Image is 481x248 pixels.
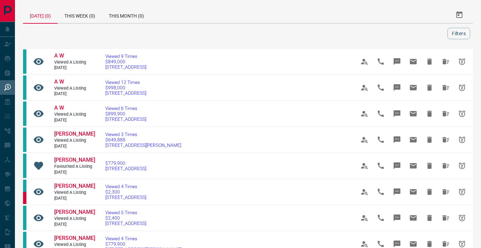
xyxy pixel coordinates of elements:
[54,143,95,149] span: [DATE]
[454,132,470,148] span: Snooze
[105,53,146,70] a: Viewed 9 Times$849,000[STREET_ADDRESS]
[373,210,389,226] span: Call
[405,210,421,226] span: Email
[105,85,146,90] span: $998,000
[373,158,389,174] span: Call
[54,105,95,112] a: A W
[105,160,146,171] a: $779,900[STREET_ADDRESS]
[54,157,95,163] span: [PERSON_NAME]
[438,53,454,70] span: Hide All from A W
[438,184,454,200] span: Hide All from Kylie Lam
[54,78,64,85] span: A W
[373,53,389,70] span: Call
[105,184,146,189] span: Viewed 4 Times
[421,53,438,70] span: Hide
[405,132,421,148] span: Email
[54,170,95,175] span: [DATE]
[454,158,470,174] span: Snooze
[373,184,389,200] span: Call
[356,106,373,122] span: View Profile
[105,90,146,96] span: [STREET_ADDRESS]
[105,166,146,171] span: [STREET_ADDRESS]
[54,196,95,201] span: [DATE]
[54,91,95,97] span: [DATE]
[105,64,146,70] span: [STREET_ADDRESS]
[54,105,64,111] span: A W
[23,180,26,192] div: condos.ca
[105,132,181,148] a: Viewed 3 Times$649,888[STREET_ADDRESS][PERSON_NAME]
[105,236,181,241] span: Viewed 4 Times
[373,80,389,96] span: Call
[105,184,146,200] a: Viewed 4 Times$2,300[STREET_ADDRESS]
[451,7,467,23] button: Select Date Range
[438,132,454,148] span: Hide All from Marlyn Montes
[54,222,95,227] span: [DATE]
[54,183,95,190] a: [PERSON_NAME]
[356,158,373,174] span: View Profile
[105,80,146,96] a: Viewed 12 Times$998,000[STREET_ADDRESS]
[421,106,438,122] span: Hide
[54,242,95,248] span: Viewed a Listing
[54,157,95,164] a: [PERSON_NAME]
[23,49,26,74] div: condos.ca
[389,158,405,174] span: Message
[54,112,95,117] span: Viewed a Listing
[105,215,146,221] span: $2,400
[105,137,181,142] span: $649,888
[454,80,470,96] span: Snooze
[23,75,26,100] div: condos.ca
[421,158,438,174] span: Hide
[405,184,421,200] span: Email
[421,132,438,148] span: Hide
[105,111,146,116] span: $899,900
[23,192,26,204] div: property.ca
[54,216,95,222] span: Viewed a Listing
[405,106,421,122] span: Email
[421,184,438,200] span: Hide
[54,235,95,242] a: [PERSON_NAME]
[54,86,95,91] span: Viewed a Listing
[54,52,95,60] a: A W
[356,184,373,200] span: View Profile
[105,210,146,215] span: Viewed 5 Times
[447,28,470,39] button: Filters
[54,52,64,59] span: A W
[105,160,146,166] span: $779,900
[54,131,95,138] a: [PERSON_NAME]
[105,53,146,59] span: Viewed 9 Times
[105,210,146,226] a: Viewed 5 Times$2,400[STREET_ADDRESS]
[105,221,146,226] span: [STREET_ADDRESS]
[389,184,405,200] span: Message
[454,210,470,226] span: Snooze
[54,183,95,189] span: [PERSON_NAME]
[389,80,405,96] span: Message
[105,106,146,122] a: Viewed 6 Times$899,900[STREET_ADDRESS]
[438,80,454,96] span: Hide All from A W
[438,158,454,174] span: Hide All from Kristen Morgan
[105,132,181,137] span: Viewed 3 Times
[356,132,373,148] span: View Profile
[373,106,389,122] span: Call
[23,128,26,152] div: condos.ca
[373,132,389,148] span: Call
[58,7,102,23] div: This Week (0)
[389,210,405,226] span: Message
[389,106,405,122] span: Message
[23,7,58,24] div: [DATE] (0)
[54,190,95,196] span: Viewed a Listing
[405,80,421,96] span: Email
[102,7,151,23] div: This Month (0)
[454,53,470,70] span: Snooze
[54,78,95,86] a: A W
[105,59,146,64] span: $849,000
[23,154,26,178] div: condos.ca
[105,241,181,247] span: $779,900
[23,206,26,230] div: condos.ca
[54,235,95,241] span: [PERSON_NAME]
[54,131,95,137] span: [PERSON_NAME]
[105,142,181,148] span: [STREET_ADDRESS][PERSON_NAME]
[438,210,454,226] span: Hide All from Alex Kazeil
[54,117,95,123] span: [DATE]
[54,209,95,216] a: [PERSON_NAME]
[454,106,470,122] span: Snooze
